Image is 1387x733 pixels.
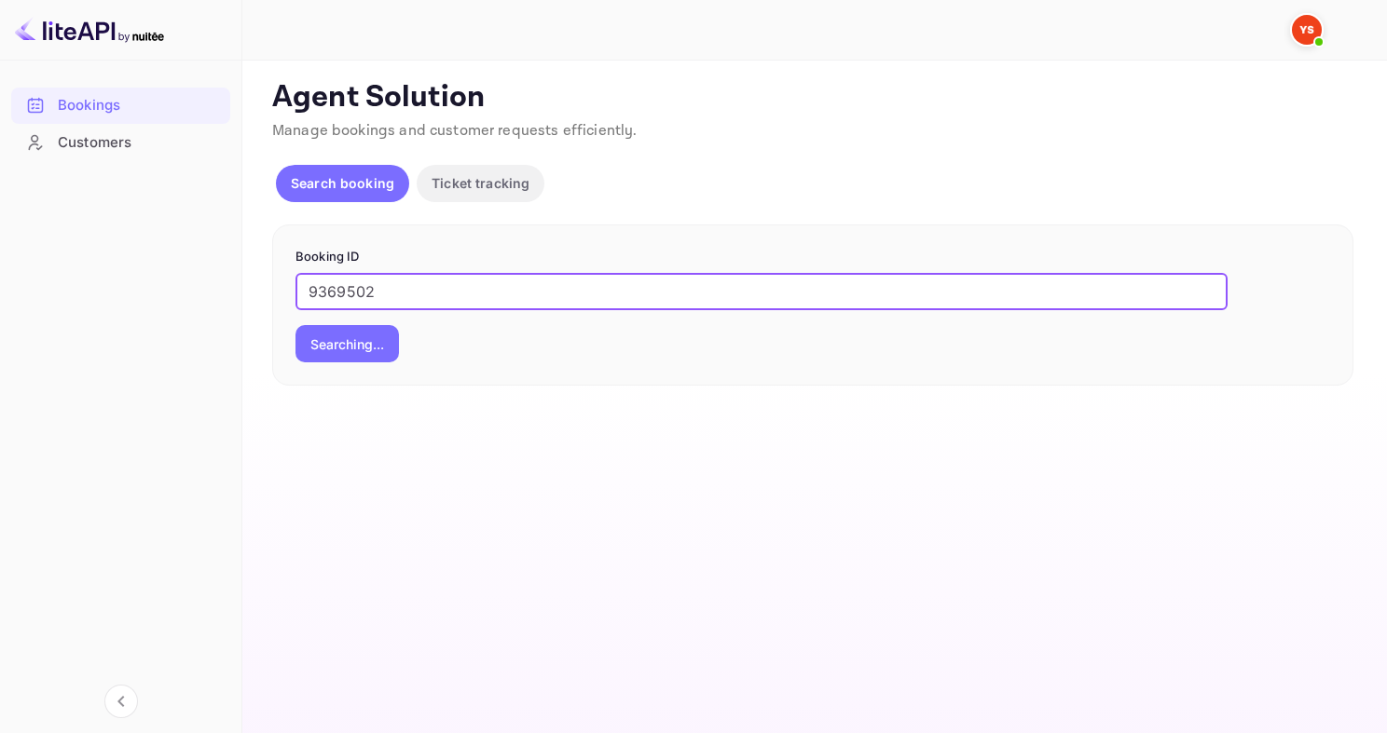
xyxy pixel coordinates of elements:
[432,173,529,193] p: Ticket tracking
[58,95,221,116] div: Bookings
[272,121,638,141] span: Manage bookings and customer requests efficiently.
[15,15,164,45] img: LiteAPI logo
[11,125,230,159] a: Customers
[11,125,230,161] div: Customers
[272,79,1353,116] p: Agent Solution
[11,88,230,122] a: Bookings
[295,248,1330,266] p: Booking ID
[295,325,399,362] button: Searching...
[295,273,1228,310] input: Enter Booking ID (e.g., 63782194)
[1292,15,1322,45] img: Yandex Support
[291,173,394,193] p: Search booking
[58,132,221,154] div: Customers
[11,88,230,124] div: Bookings
[104,685,138,718] button: Collapse navigation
